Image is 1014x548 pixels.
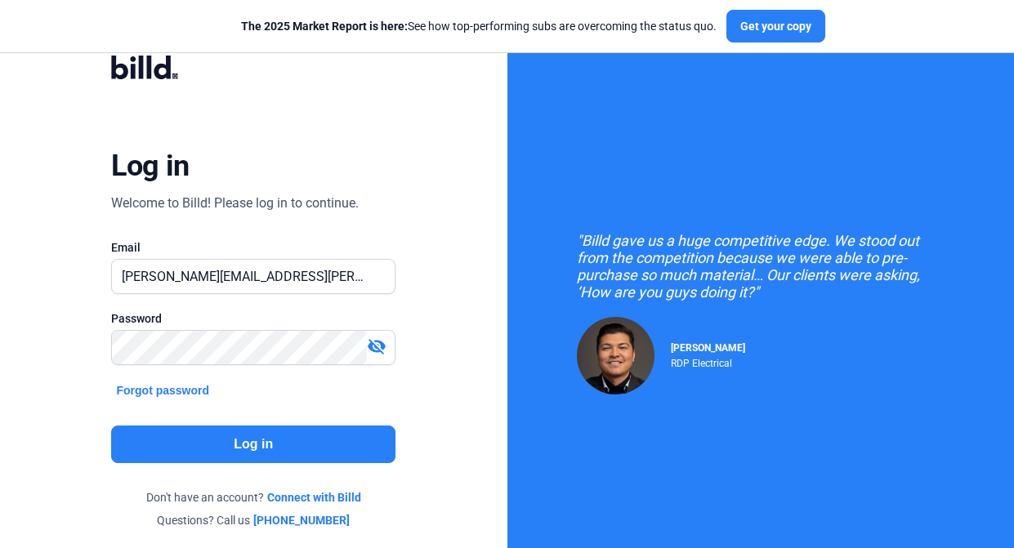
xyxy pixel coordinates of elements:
[726,10,825,42] button: Get your copy
[577,232,945,301] div: "Billd gave us a huge competitive edge. We stood out from the competition because we were able to...
[111,425,395,463] button: Log in
[367,336,386,356] mat-icon: visibility_off
[111,148,189,184] div: Log in
[267,489,361,506] a: Connect with Billd
[671,354,745,369] div: RDP Electrical
[111,194,359,213] div: Welcome to Billd! Please log in to continue.
[671,342,745,354] span: [PERSON_NAME]
[253,512,350,528] a: [PHONE_NUMBER]
[577,317,654,394] img: Raul Pacheco
[111,310,395,327] div: Password
[241,18,717,34] div: See how top-performing subs are overcoming the status quo.
[111,512,395,528] div: Questions? Call us
[241,20,408,33] span: The 2025 Market Report is here:
[111,239,395,256] div: Email
[111,381,214,399] button: Forgot password
[111,489,395,506] div: Don't have an account?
